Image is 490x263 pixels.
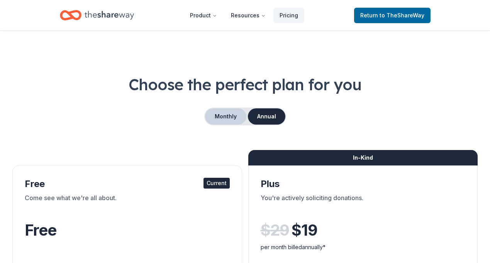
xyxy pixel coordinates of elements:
[360,11,424,20] span: Return
[184,6,304,24] nav: Main
[12,74,478,95] h1: Choose the perfect plan for you
[203,178,230,189] div: Current
[205,108,246,125] button: Monthly
[225,8,272,23] button: Resources
[273,8,304,23] a: Pricing
[248,108,285,125] button: Annual
[354,8,431,23] a: Returnto TheShareWay
[25,193,230,215] div: Come see what we're all about.
[292,219,317,241] span: $ 19
[60,6,134,24] a: Home
[25,221,56,239] span: Free
[184,8,223,23] button: Product
[261,243,466,252] div: per month billed annually*
[380,12,424,19] span: to TheShareWay
[248,150,478,165] div: In-Kind
[25,178,230,190] div: Free
[261,178,466,190] div: Plus
[261,193,466,215] div: You're actively soliciting donations.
